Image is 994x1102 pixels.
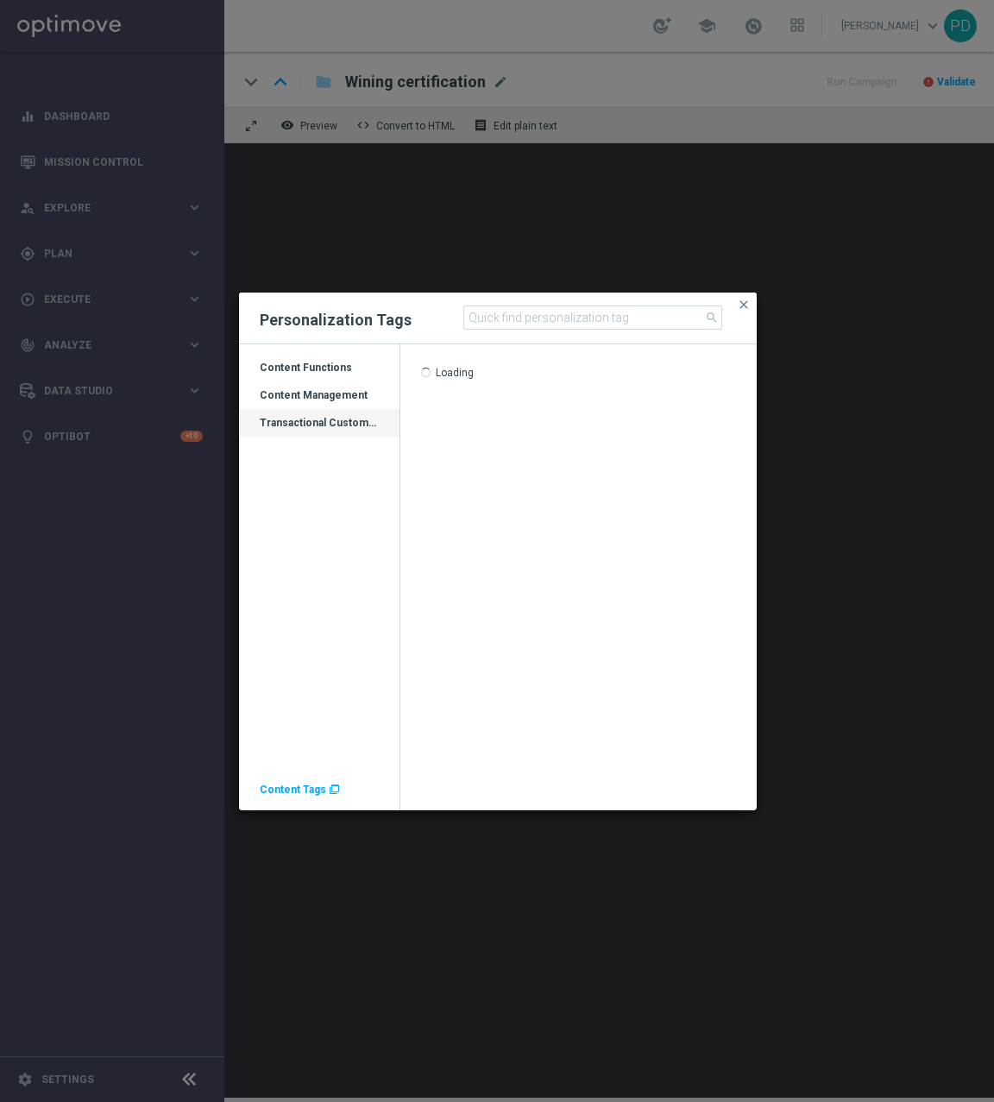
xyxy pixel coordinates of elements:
[239,361,399,388] div: Content Functions
[329,784,339,795] span: 
[737,298,751,312] span: close
[436,366,474,381] div: Loading
[260,310,412,331] h2: Personalization Tags
[463,305,722,330] input: Quick find personalization tag
[260,784,326,796] span: Content Tags
[400,366,758,387] div: Press SPACE to select this row.
[705,311,719,324] span: search
[239,409,399,437] div: Press SPACE to deselect this row.
[239,388,399,416] div: Content Management
[239,416,399,444] div: Transactional Customer Data
[239,381,399,409] div: Press SPACE to select this row.
[239,354,399,381] div: Press SPACE to select this row.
